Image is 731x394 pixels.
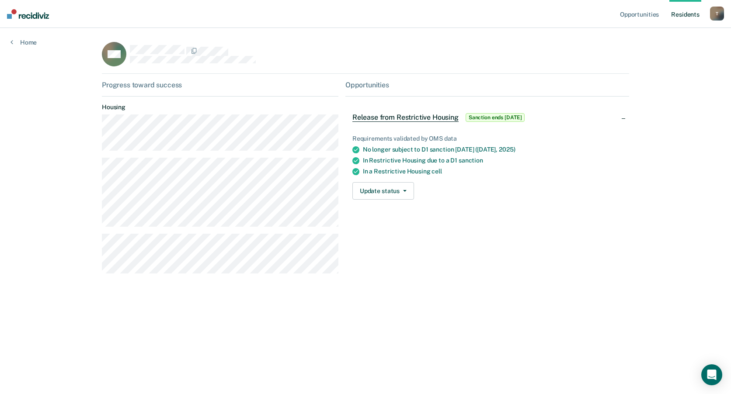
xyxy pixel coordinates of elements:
a: Home [10,38,37,46]
button: T [710,7,724,21]
div: Requirements validated by OMS data [352,135,622,142]
div: Progress toward success [102,81,338,89]
span: 2025) [499,146,515,153]
span: Sanction ends [DATE] [466,113,525,122]
div: Release from Restrictive HousingSanction ends [DATE] [345,104,629,131]
div: No longer subject to D1 sanction [DATE] ([DATE], [363,146,622,153]
div: Opportunities [345,81,629,89]
div: In a Restrictive Housing [363,168,622,175]
span: cell [432,168,442,175]
img: Recidiviz [7,9,49,19]
span: Release from Restrictive Housing [352,113,459,122]
dt: Housing [102,104,338,111]
div: In Restrictive Housing due to a D1 [363,157,622,164]
span: sanction [459,157,483,164]
button: Update status [352,182,414,200]
div: Open Intercom Messenger [701,364,722,385]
